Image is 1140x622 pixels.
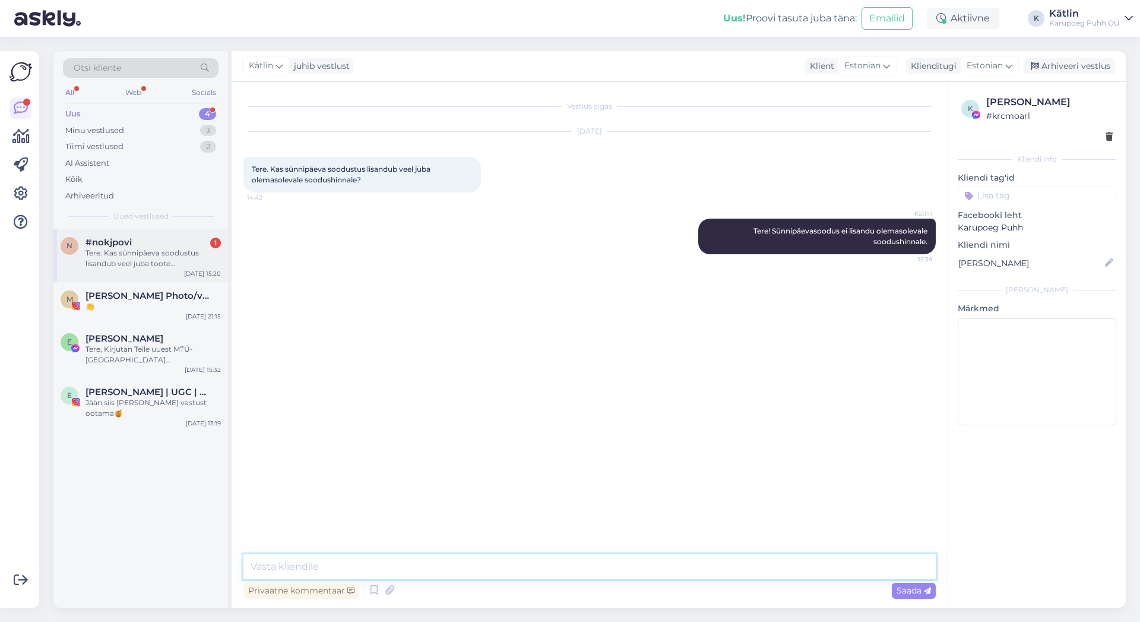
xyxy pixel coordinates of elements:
[289,60,350,72] div: juhib vestlust
[113,211,169,222] span: Uued vestlused
[888,255,932,264] span: 15:39
[66,241,72,250] span: n
[247,193,292,202] span: 14:42
[888,209,932,218] span: Kätlin
[1049,9,1133,28] a: KätlinKarupoeg Puhh OÜ
[63,85,77,100] div: All
[200,125,216,137] div: 3
[65,173,83,185] div: Kõik
[67,337,72,346] span: E
[844,59,881,72] span: Estonian
[243,126,936,137] div: [DATE]
[958,172,1116,184] p: Kliendi tag'id
[243,583,359,599] div: Privaatne kommentaar
[85,344,221,365] div: Tere, Kirjutan Teile uuest MTÜ-[GEOGRAPHIC_DATA][PERSON_NAME]. Nimelt korraldame juba aastaid hea...
[958,257,1103,270] input: Lisa nimi
[958,209,1116,222] p: Facebooki leht
[1049,18,1120,28] div: Karupoeg Puhh OÜ
[200,141,216,153] div: 2
[184,269,221,278] div: [DATE] 15:20
[9,61,32,83] img: Askly Logo
[186,312,221,321] div: [DATE] 21:15
[805,60,834,72] div: Klient
[189,85,218,100] div: Socials
[199,108,216,120] div: 4
[85,291,209,301] span: Magnus Heinmets Photo/video
[1028,10,1044,27] div: K
[210,238,221,248] div: 1
[927,8,999,29] div: Aktiivne
[906,60,957,72] div: Klienditugi
[65,141,123,153] div: Tiimi vestlused
[65,157,109,169] div: AI Assistent
[85,248,221,269] div: Tere. Kas sünnipäeva soodustus lisandub veel juba toote [DEMOGRAPHIC_DATA] olemasolevale soodushi...
[753,226,929,246] span: Tere! Sünnipäevasoodus ei lisandu olemasolevale soodushinnale.
[1049,9,1120,18] div: Kätlin
[65,108,81,120] div: Uus
[958,154,1116,165] div: Kliendi info
[66,295,73,304] span: M
[958,285,1116,295] div: [PERSON_NAME]
[185,365,221,374] div: [DATE] 15:32
[74,62,121,74] span: Otsi kliente
[85,333,163,344] span: Emili Jürgen
[967,59,1003,72] span: Estonian
[65,125,124,137] div: Minu vestlused
[897,585,931,596] span: Saada
[986,95,1113,109] div: [PERSON_NAME]
[67,391,72,400] span: E
[723,12,746,24] b: Uus!
[186,419,221,428] div: [DATE] 13:19
[252,165,432,184] span: Tere. Kas sünnipäeva soodustus lisandub veel juba olemasolevale soodushinnale?
[85,237,132,248] span: #nokjpovi
[1024,58,1115,74] div: Arhiveeri vestlus
[85,397,221,419] div: Jään siis [PERSON_NAME] vastust ootama🍯
[958,222,1116,234] p: Karupoeg Puhh
[85,387,209,397] span: EMMA-LYS KIRSIPUU | UGC | FOTOGRAAF
[968,104,973,113] span: k
[249,59,273,72] span: Kätlin
[986,109,1113,122] div: # krcmoarl
[958,187,1116,204] input: Lisa tag
[65,190,114,202] div: Arhiveeritud
[723,11,857,26] div: Proovi tasuta juba täna:
[243,101,936,112] div: Vestlus algas
[958,302,1116,315] p: Märkmed
[958,239,1116,251] p: Kliendi nimi
[85,301,221,312] div: 👏
[862,7,913,30] button: Emailid
[123,85,144,100] div: Web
